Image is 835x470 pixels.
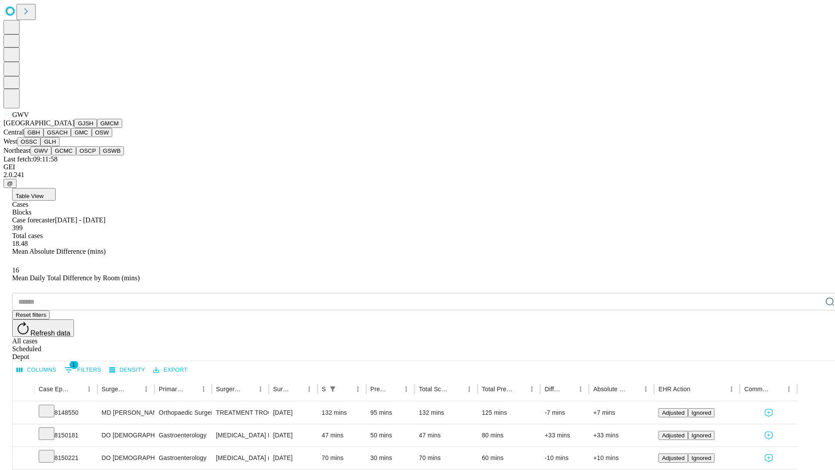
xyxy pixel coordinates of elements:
div: Difference [544,386,561,393]
button: Sort [388,383,400,395]
div: 95 mins [371,402,411,424]
div: 8150221 [39,447,93,469]
div: EHR Action [658,386,690,393]
div: +10 mins [593,447,650,469]
button: Menu [140,383,152,395]
div: Case Epic Id [39,386,70,393]
div: Total Scheduled Duration [419,386,450,393]
div: +33 mins [593,424,650,446]
div: Primary Service [159,386,184,393]
button: Menu [303,383,315,395]
div: Predicted In Room Duration [371,386,387,393]
button: Sort [451,383,463,395]
button: Refresh data [12,319,74,337]
div: 8150181 [39,424,93,446]
div: GEI [3,163,832,171]
div: Surgery Name [216,386,241,393]
button: Menu [640,383,652,395]
button: GSWB [100,146,124,155]
button: GLH [40,137,59,146]
div: 70 mins [322,447,362,469]
button: Export [151,363,190,377]
div: DO [DEMOGRAPHIC_DATA][PERSON_NAME] E Do [102,447,150,469]
span: Case forecaster [12,216,55,224]
button: Menu [254,383,267,395]
span: [DATE] - [DATE] [55,216,105,224]
button: Ignored [688,408,715,417]
div: 60 mins [482,447,536,469]
span: Adjusted [662,410,685,416]
div: MD [PERSON_NAME] [PERSON_NAME] Md [102,402,150,424]
div: DO [DEMOGRAPHIC_DATA][PERSON_NAME] E Do [102,424,150,446]
span: Ignored [691,455,711,461]
span: Ignored [691,432,711,439]
button: Sort [691,383,703,395]
button: GBH [24,128,43,137]
span: Refresh data [30,329,70,337]
button: Sort [128,383,140,395]
button: GSACH [43,128,71,137]
div: Scheduled In Room Duration [322,386,326,393]
div: Gastroenterology [159,447,207,469]
div: 30 mins [371,447,411,469]
span: Northeast [3,147,30,154]
button: GMC [71,128,91,137]
button: Menu [526,383,538,395]
button: Adjusted [658,408,688,417]
button: Sort [514,383,526,395]
button: Ignored [688,431,715,440]
button: Sort [628,383,640,395]
button: OSSC [17,137,41,146]
button: Sort [771,383,783,395]
button: @ [3,179,17,188]
button: Select columns [14,363,59,377]
button: Sort [185,383,197,395]
div: Gastroenterology [159,424,207,446]
button: Menu [400,383,412,395]
button: Table View [12,188,56,201]
span: Adjusted [662,455,685,461]
div: 132 mins [419,402,473,424]
div: 1 active filter [327,383,339,395]
button: Menu [574,383,587,395]
button: Menu [197,383,210,395]
span: Adjusted [662,432,685,439]
button: Show filters [62,363,104,377]
div: TREATMENT TROCHANTERIC [MEDICAL_DATA] FRACTURE INTERMEDULLARY ROD [216,402,264,424]
div: Absolute Difference [593,386,627,393]
button: Expand [17,406,30,421]
span: Total cases [12,232,43,239]
button: Menu [83,383,95,395]
button: Menu [463,383,475,395]
button: OSW [92,128,113,137]
span: Reset filters [16,312,46,318]
span: Mean Daily Total Difference by Room (mins) [12,274,140,282]
div: 80 mins [482,424,536,446]
span: 16 [12,266,19,274]
button: Ignored [688,453,715,463]
span: 399 [12,224,23,232]
div: Total Predicted Duration [482,386,513,393]
span: Last fetch: 09:11:58 [3,155,57,163]
button: Menu [783,383,795,395]
span: @ [7,180,13,187]
div: [DATE] [273,402,313,424]
div: Orthopaedic Surgery [159,402,207,424]
span: 1 [70,360,78,369]
div: -10 mins [544,447,584,469]
div: 8148550 [39,402,93,424]
div: [MEDICAL_DATA] (EGD), FLEXIBLE, TRANSORAL, DIAGNOSTIC [216,447,264,469]
div: 50 mins [371,424,411,446]
button: GCMC [51,146,76,155]
button: Menu [352,383,364,395]
div: Surgery Date [273,386,290,393]
div: -7 mins [544,402,584,424]
span: Ignored [691,410,711,416]
button: GMCM [97,119,122,128]
div: Comments [744,386,769,393]
div: 70 mins [419,447,473,469]
span: Central [3,128,24,136]
div: 132 mins [322,402,362,424]
button: OSCP [76,146,100,155]
button: Adjusted [658,431,688,440]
